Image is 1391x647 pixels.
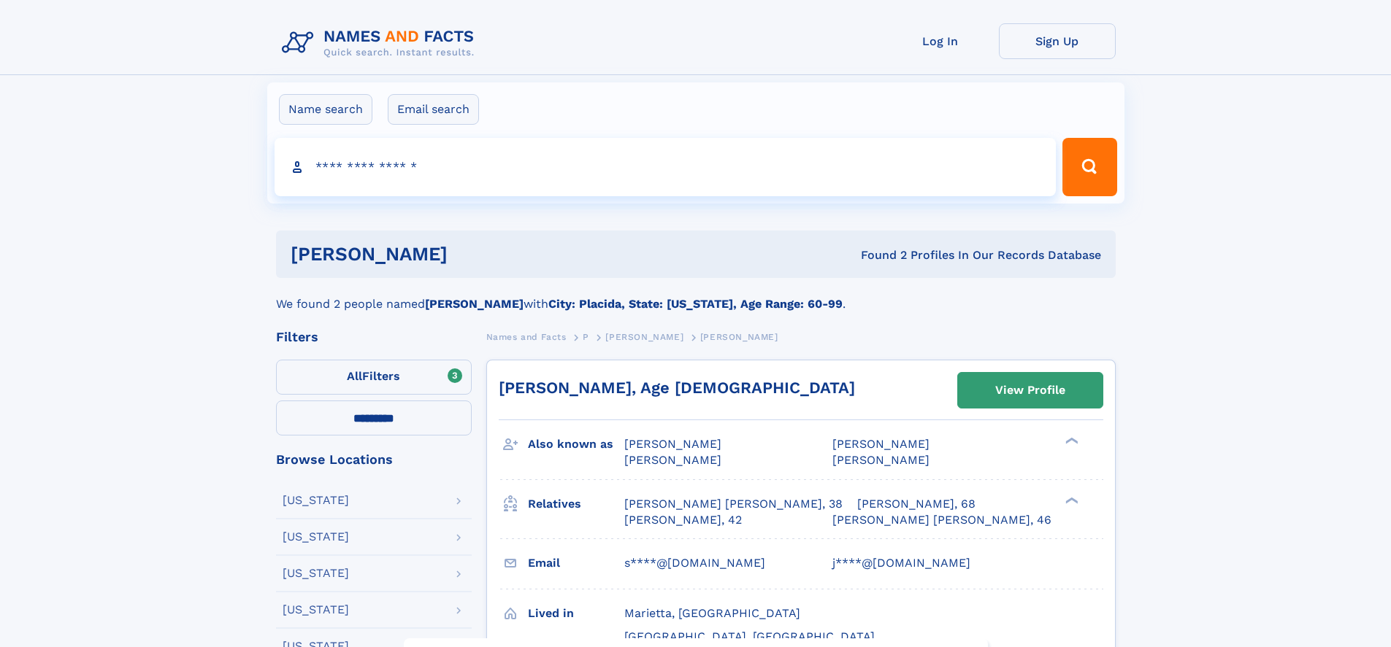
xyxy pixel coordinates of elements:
[583,328,589,346] a: P
[276,23,486,63] img: Logo Names and Facts
[605,332,683,342] span: [PERSON_NAME]
[283,604,349,616] div: [US_STATE]
[624,606,800,620] span: Marietta, [GEOGRAPHIC_DATA]
[832,453,930,467] span: [PERSON_NAME]
[499,379,855,397] a: [PERSON_NAME], Age [DEMOGRAPHIC_DATA]
[283,531,349,543] div: [US_STATE]
[654,247,1101,263] div: Found 2 Profiles In Our Records Database
[528,601,624,626] h3: Lived in
[624,512,742,528] a: [PERSON_NAME], 42
[1062,436,1079,446] div: ❯
[999,23,1116,59] a: Sign Up
[624,496,843,512] a: [PERSON_NAME] [PERSON_NAME], 38
[624,453,721,467] span: [PERSON_NAME]
[528,432,624,457] h3: Also known as
[624,629,875,643] span: [GEOGRAPHIC_DATA], [GEOGRAPHIC_DATA]
[700,332,778,342] span: [PERSON_NAME]
[1062,138,1116,196] button: Search Button
[605,328,683,346] a: [PERSON_NAME]
[995,373,1065,407] div: View Profile
[528,551,624,576] h3: Email
[276,360,472,395] label: Filters
[958,373,1103,408] a: View Profile
[275,138,1057,196] input: search input
[283,567,349,579] div: [US_STATE]
[528,492,624,516] h3: Relatives
[276,330,472,344] div: Filters
[624,437,721,451] span: [PERSON_NAME]
[832,437,930,451] span: [PERSON_NAME]
[425,297,524,311] b: [PERSON_NAME]
[832,512,1051,528] a: [PERSON_NAME] [PERSON_NAME], 46
[279,94,372,125] label: Name search
[548,297,843,311] b: City: Placida, State: [US_STATE], Age Range: 60-99
[283,495,349,506] div: [US_STATE]
[486,328,567,346] a: Names and Facts
[347,369,362,383] span: All
[857,496,976,512] a: [PERSON_NAME], 68
[276,278,1116,313] div: We found 2 people named with .
[882,23,999,59] a: Log In
[388,94,479,125] label: Email search
[1062,495,1079,505] div: ❯
[276,453,472,466] div: Browse Locations
[291,245,654,263] h1: [PERSON_NAME]
[583,332,589,342] span: P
